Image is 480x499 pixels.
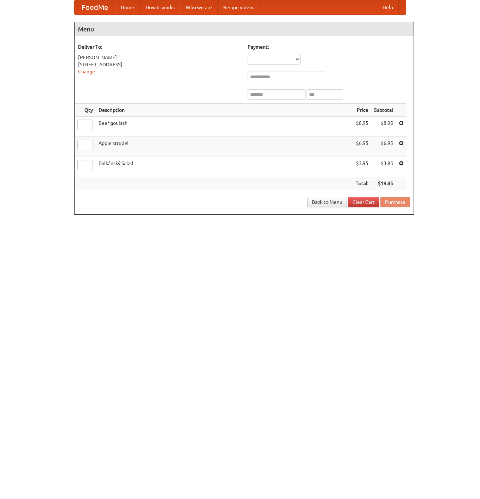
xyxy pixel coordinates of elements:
[75,22,414,36] h4: Menu
[380,197,410,207] button: Purchase
[78,54,241,61] div: [PERSON_NAME]
[78,61,241,68] div: [STREET_ADDRESS]
[371,157,396,177] td: $3.95
[353,157,371,177] td: $3.95
[140,0,180,14] a: How it works
[96,137,353,157] td: Apple strudel
[371,104,396,117] th: Subtotal
[353,104,371,117] th: Price
[96,157,353,177] td: Balkánský Salad
[180,0,218,14] a: Who we are
[75,0,115,14] a: FoodMe
[248,43,410,50] h5: Payment:
[353,137,371,157] td: $6.95
[371,117,396,137] td: $8.95
[371,177,396,190] th: $19.85
[348,197,379,207] a: Clear Cart
[75,104,96,117] th: Qty
[78,69,95,74] a: Change
[371,137,396,157] td: $6.95
[96,117,353,137] td: Beef goulash
[353,117,371,137] td: $8.95
[377,0,399,14] a: Help
[96,104,353,117] th: Description
[218,0,260,14] a: Recipe videos
[78,43,241,50] h5: Deliver To:
[307,197,347,207] a: Back to Menu
[353,177,371,190] th: Total:
[115,0,140,14] a: Home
